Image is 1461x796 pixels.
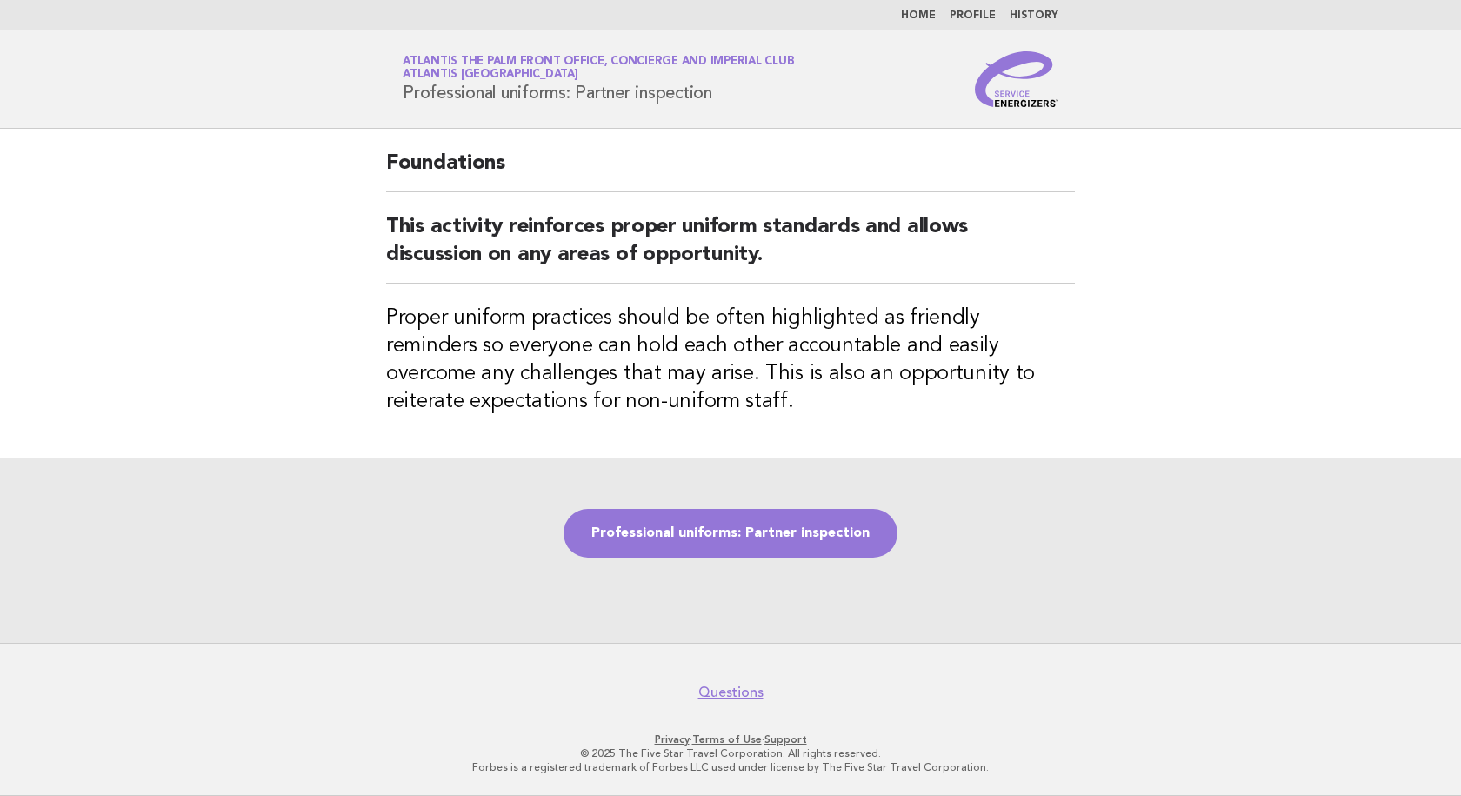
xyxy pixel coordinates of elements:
[1010,10,1058,21] a: History
[198,746,1263,760] p: © 2025 The Five Star Travel Corporation. All rights reserved.
[403,56,794,80] a: Atlantis The Palm Front Office, Concierge and Imperial ClubAtlantis [GEOGRAPHIC_DATA]
[764,733,807,746] a: Support
[403,57,794,102] h1: Professional uniforms: Partner inspection
[975,51,1058,107] img: Service Energizers
[403,70,578,81] span: Atlantis [GEOGRAPHIC_DATA]
[386,213,1075,284] h2: This activity reinforces proper uniform standards and allows discussion on any areas of opportunity.
[386,304,1075,416] h3: Proper uniform practices should be often highlighted as friendly reminders so everyone can hold e...
[198,760,1263,774] p: Forbes is a registered trademark of Forbes LLC used under license by The Five Star Travel Corpora...
[950,10,996,21] a: Profile
[386,150,1075,192] h2: Foundations
[564,509,897,558] a: Professional uniforms: Partner inspection
[198,732,1263,746] p: · ·
[698,684,764,701] a: Questions
[655,733,690,746] a: Privacy
[692,733,762,746] a: Terms of Use
[901,10,936,21] a: Home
